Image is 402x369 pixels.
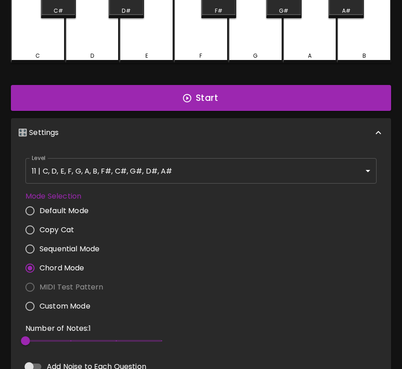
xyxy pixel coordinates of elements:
span: Custom Mode [40,301,90,312]
button: Start [11,85,391,111]
p: Number of Notes: 1 [25,323,162,334]
div: E [145,52,148,60]
div: D [90,52,94,60]
div: D# [122,7,130,15]
span: Copy Cat [40,224,74,235]
div: B [362,52,366,60]
label: Level [32,154,46,162]
div: F# [215,7,223,15]
div: C# [54,7,63,15]
p: 🎛️ Settings [18,127,59,138]
span: Chord Mode [40,263,84,274]
div: 🎛️ Settings [11,118,391,147]
label: Mode Selection [25,191,111,201]
div: F [199,52,202,60]
div: A# [342,7,351,15]
span: Sequential Mode [40,244,99,254]
span: Default Mode [40,205,89,216]
div: 11 | C, D, E, F, G, A, B, F#, C#, G#, D#, A# [25,158,377,184]
div: G [253,52,258,60]
div: A [308,52,312,60]
div: C [35,52,40,60]
span: MIDI Test Pattern [40,282,104,293]
div: G# [279,7,288,15]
